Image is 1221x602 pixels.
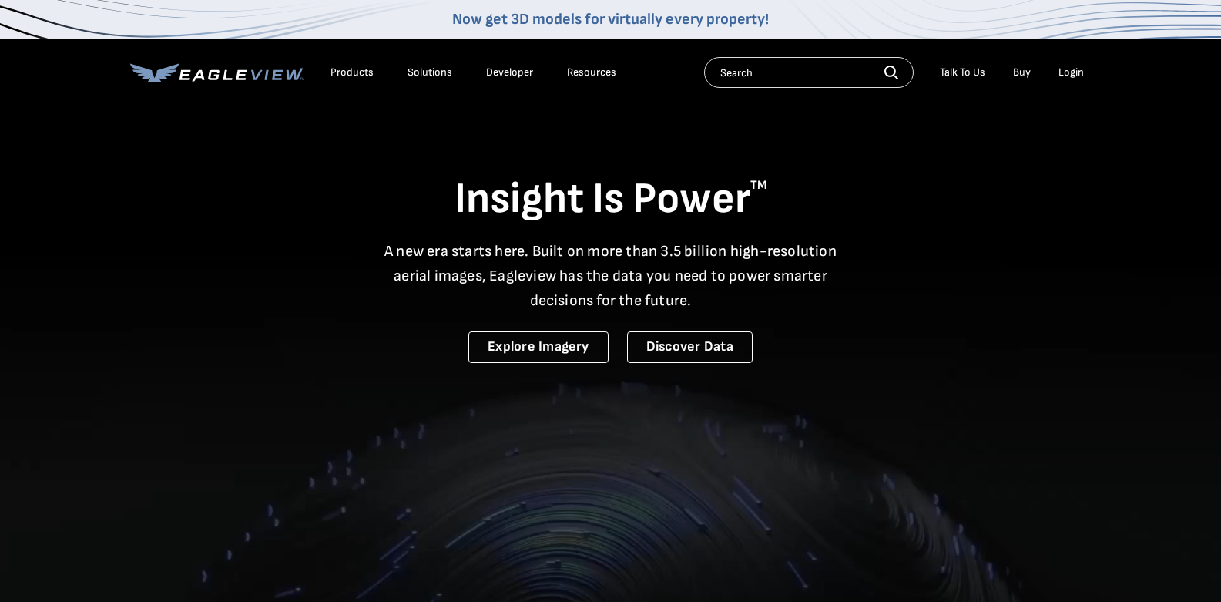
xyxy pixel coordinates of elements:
[1058,66,1084,79] div: Login
[330,66,374,79] div: Products
[704,57,914,88] input: Search
[940,66,985,79] div: Talk To Us
[567,66,616,79] div: Resources
[627,331,753,363] a: Discover Data
[130,173,1092,227] h1: Insight Is Power
[1013,66,1031,79] a: Buy
[375,239,847,313] p: A new era starts here. Built on more than 3.5 billion high-resolution aerial images, Eagleview ha...
[486,66,533,79] a: Developer
[408,66,452,79] div: Solutions
[750,178,767,193] sup: TM
[452,10,769,29] a: Now get 3D models for virtually every property!
[468,331,609,363] a: Explore Imagery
